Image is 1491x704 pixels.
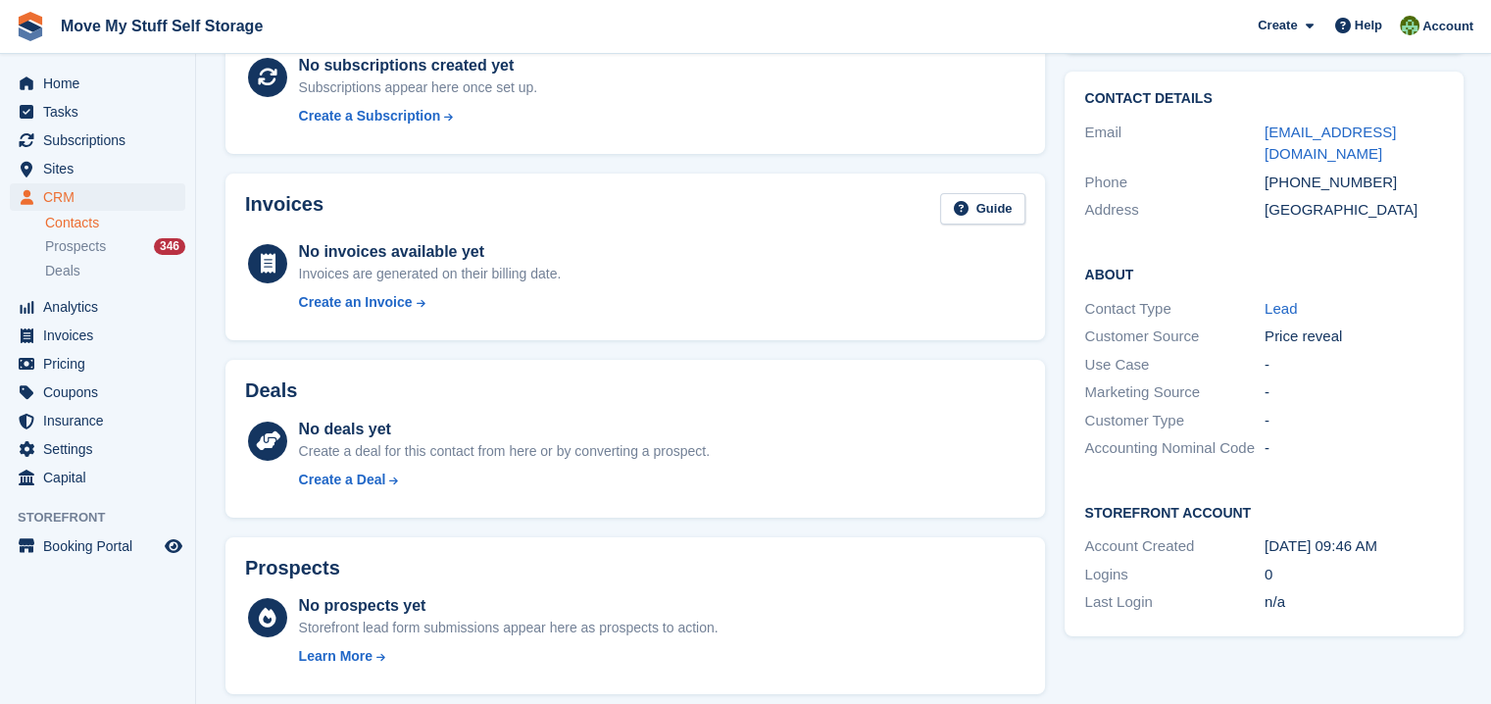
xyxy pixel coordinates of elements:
[10,70,185,97] a: menu
[299,77,538,98] div: Subscriptions appear here once set up.
[43,155,161,182] span: Sites
[1265,124,1396,163] a: [EMAIL_ADDRESS][DOMAIN_NAME]
[1084,122,1265,166] div: Email
[1265,354,1445,377] div: -
[154,238,185,255] div: 346
[10,350,185,377] a: menu
[1355,16,1382,35] span: Help
[43,378,161,406] span: Coupons
[299,106,441,126] div: Create a Subscription
[43,183,161,211] span: CRM
[1084,410,1265,432] div: Customer Type
[43,350,161,377] span: Pricing
[43,322,161,349] span: Invoices
[1084,535,1265,558] div: Account Created
[1084,502,1444,522] h2: Storefront Account
[16,12,45,41] img: stora-icon-8386f47178a22dfd0bd8f6a31ec36ba5ce8667c1dd55bd0f319d3a0aa187defe.svg
[10,322,185,349] a: menu
[1084,199,1265,222] div: Address
[1084,326,1265,348] div: Customer Source
[18,508,195,528] span: Storefront
[10,378,185,406] a: menu
[10,464,185,491] a: menu
[299,470,386,490] div: Create a Deal
[1265,410,1445,432] div: -
[1084,264,1444,283] h2: About
[10,183,185,211] a: menu
[299,292,413,313] div: Create an Invoice
[299,240,562,264] div: No invoices available yet
[43,126,161,154] span: Subscriptions
[1258,16,1297,35] span: Create
[1265,172,1445,194] div: [PHONE_NUMBER]
[245,193,323,226] h2: Invoices
[1084,564,1265,586] div: Logins
[1265,300,1297,317] a: Lead
[1084,381,1265,404] div: Marketing Source
[299,594,719,618] div: No prospects yet
[1084,172,1265,194] div: Phone
[245,379,297,402] h2: Deals
[1265,381,1445,404] div: -
[43,435,161,463] span: Settings
[45,237,106,256] span: Prospects
[1084,591,1265,614] div: Last Login
[1265,535,1445,558] div: [DATE] 09:46 AM
[43,407,161,434] span: Insurance
[43,464,161,491] span: Capital
[10,407,185,434] a: menu
[43,70,161,97] span: Home
[299,646,373,667] div: Learn More
[43,98,161,126] span: Tasks
[299,264,562,284] div: Invoices are generated on their billing date.
[45,262,80,280] span: Deals
[299,106,538,126] a: Create a Subscription
[45,214,185,232] a: Contacts
[299,292,562,313] a: Create an Invoice
[1084,298,1265,321] div: Contact Type
[299,418,710,441] div: No deals yet
[299,646,719,667] a: Learn More
[1265,564,1445,586] div: 0
[1265,591,1445,614] div: n/a
[1265,199,1445,222] div: [GEOGRAPHIC_DATA]
[299,441,710,462] div: Create a deal for this contact from here or by converting a prospect.
[940,193,1026,226] a: Guide
[1422,17,1473,36] span: Account
[10,126,185,154] a: menu
[10,98,185,126] a: menu
[53,10,271,42] a: Move My Stuff Self Storage
[1265,326,1445,348] div: Price reveal
[1084,91,1444,107] h2: Contact Details
[45,261,185,281] a: Deals
[43,532,161,560] span: Booking Portal
[1084,354,1265,377] div: Use Case
[299,470,710,490] a: Create a Deal
[1265,437,1445,460] div: -
[162,534,185,558] a: Preview store
[10,293,185,321] a: menu
[10,435,185,463] a: menu
[10,532,185,560] a: menu
[299,618,719,638] div: Storefront lead form submissions appear here as prospects to action.
[1084,437,1265,460] div: Accounting Nominal Code
[1400,16,1419,35] img: Joel Booth
[299,54,538,77] div: No subscriptions created yet
[10,155,185,182] a: menu
[245,557,340,579] h2: Prospects
[43,293,161,321] span: Analytics
[45,236,185,257] a: Prospects 346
